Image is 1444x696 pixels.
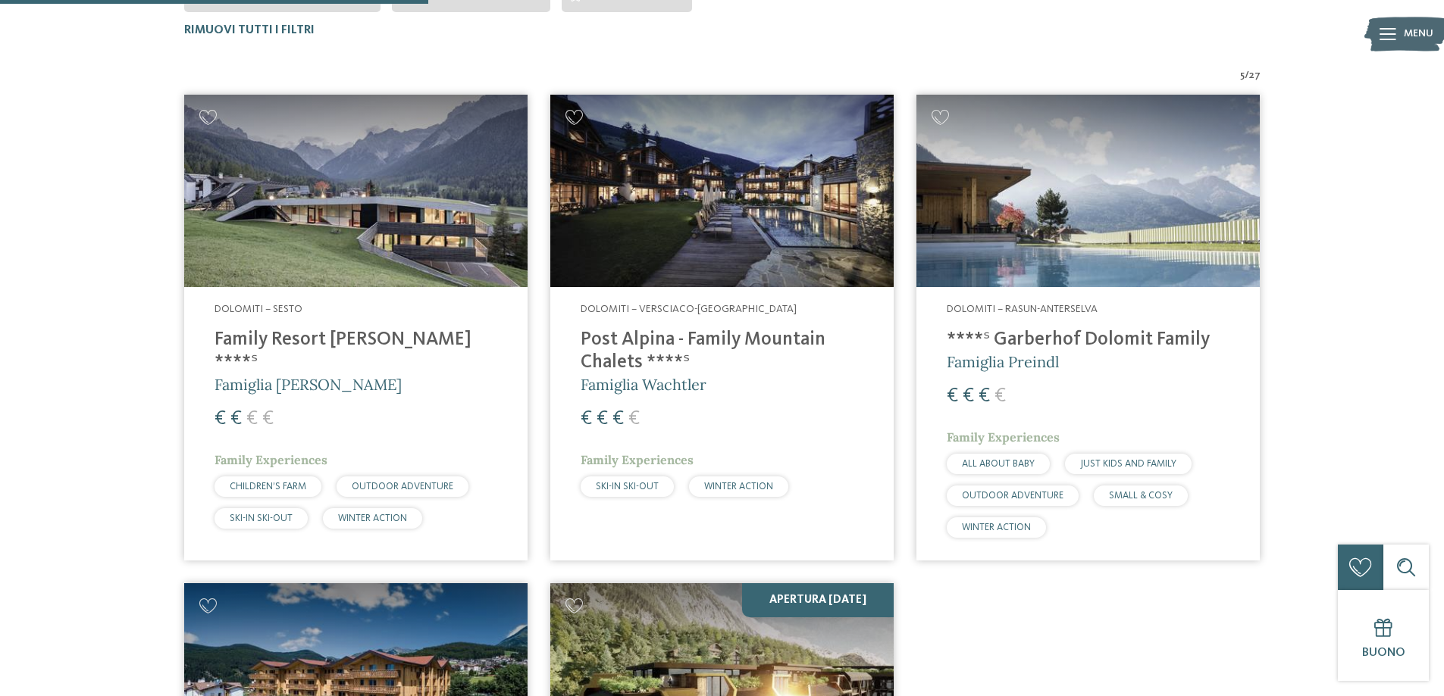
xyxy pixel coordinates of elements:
[947,304,1098,314] span: Dolomiti – Rasun-Anterselva
[916,95,1260,288] img: Cercate un hotel per famiglie? Qui troverete solo i migliori!
[550,95,894,288] img: Post Alpina - Family Mountain Chalets ****ˢ
[597,409,608,429] span: €
[1249,68,1261,83] span: 27
[215,375,402,394] span: Famiglia [PERSON_NAME]
[963,386,974,406] span: €
[612,409,624,429] span: €
[550,95,894,560] a: Cercate un hotel per famiglie? Qui troverete solo i migliori! Dolomiti – Versciaco-[GEOGRAPHIC_DA...
[184,95,528,560] a: Cercate un hotel per famiglie? Qui troverete solo i migliori! Dolomiti – Sesto Family Resort [PER...
[581,329,863,374] h4: Post Alpina - Family Mountain Chalets ****ˢ
[338,513,407,523] span: WINTER ACTION
[1080,459,1176,469] span: JUST KIDS AND FAMILY
[262,409,274,429] span: €
[215,304,302,314] span: Dolomiti – Sesto
[1338,590,1429,681] a: Buono
[581,304,797,314] span: Dolomiti – Versciaco-[GEOGRAPHIC_DATA]
[947,429,1060,445] span: Family Experiences
[962,459,1035,469] span: ALL ABOUT BABY
[246,409,258,429] span: €
[916,95,1260,560] a: Cercate un hotel per famiglie? Qui troverete solo i migliori! Dolomiti – Rasun-Anterselva ****ˢ G...
[947,386,958,406] span: €
[581,375,706,394] span: Famiglia Wachtler
[979,386,990,406] span: €
[995,386,1006,406] span: €
[215,452,327,467] span: Family Experiences
[1245,68,1249,83] span: /
[581,409,592,429] span: €
[184,24,315,36] span: Rimuovi tutti i filtri
[1362,647,1405,659] span: Buono
[184,95,528,288] img: Family Resort Rainer ****ˢ
[704,482,773,492] span: WINTER ACTION
[230,482,306,492] span: CHILDREN’S FARM
[1240,68,1245,83] span: 5
[628,409,640,429] span: €
[1109,491,1173,501] span: SMALL & COSY
[230,513,293,523] span: SKI-IN SKI-OUT
[581,452,694,467] span: Family Experiences
[215,409,226,429] span: €
[962,491,1063,501] span: OUTDOOR ADVENTURE
[215,329,497,374] h4: Family Resort [PERSON_NAME] ****ˢ
[352,482,453,492] span: OUTDOOR ADVENTURE
[947,352,1059,371] span: Famiglia Preindl
[947,329,1229,351] h4: ****ˢ Garberhof Dolomit Family
[230,409,242,429] span: €
[962,523,1031,532] span: WINTER ACTION
[596,482,659,492] span: SKI-IN SKI-OUT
